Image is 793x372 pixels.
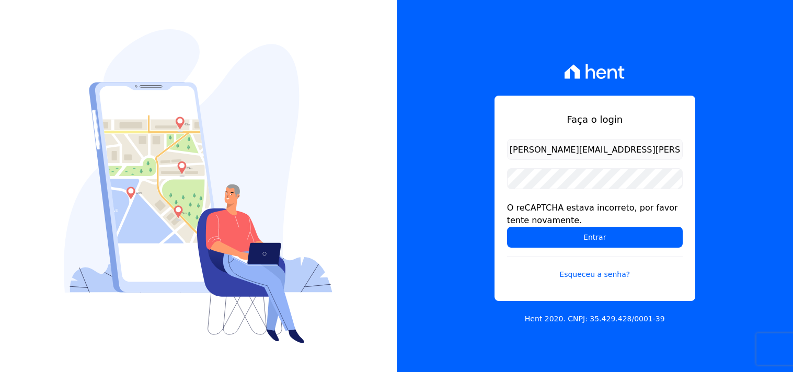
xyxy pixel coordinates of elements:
p: Hent 2020. CNPJ: 35.429.428/0001-39 [525,313,665,324]
a: Esqueceu a senha? [507,256,683,280]
input: Email [507,139,683,160]
input: Entrar [507,227,683,248]
h1: Faça o login [507,112,683,126]
img: Login [64,29,332,343]
div: O reCAPTCHA estava incorreto, por favor tente novamente. [507,202,683,227]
